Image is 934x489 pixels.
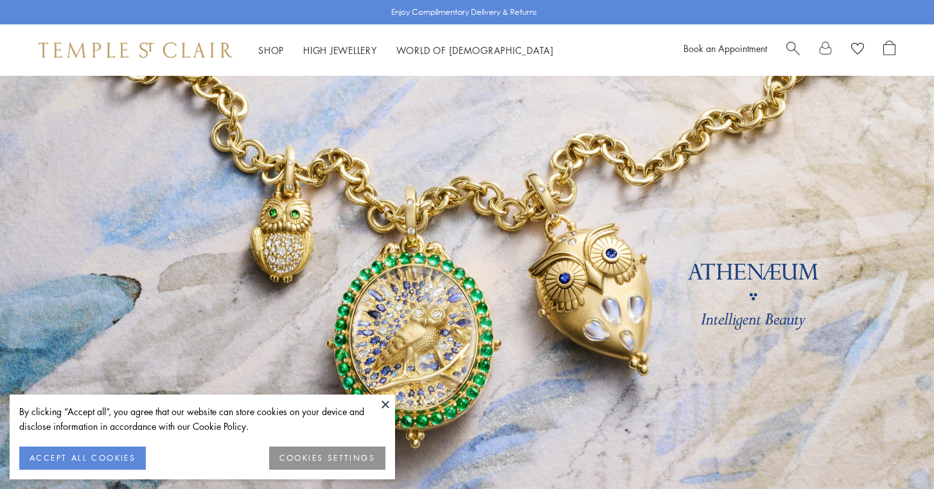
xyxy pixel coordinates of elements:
[683,42,767,55] a: Book an Appointment
[269,447,385,470] button: COOKIES SETTINGS
[883,40,895,60] a: Open Shopping Bag
[303,44,377,57] a: High JewelleryHigh Jewellery
[258,42,554,58] nav: Main navigation
[39,42,233,58] img: Temple St. Clair
[391,6,537,19] p: Enjoy Complimentary Delivery & Returns
[870,429,921,476] iframe: Gorgias live chat messenger
[396,44,554,57] a: World of [DEMOGRAPHIC_DATA]World of [DEMOGRAPHIC_DATA]
[19,404,385,434] div: By clicking “Accept all”, you agree that our website can store cookies on your device and disclos...
[19,447,146,470] button: ACCEPT ALL COOKIES
[258,44,284,57] a: ShopShop
[786,40,800,60] a: Search
[851,40,864,60] a: View Wishlist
